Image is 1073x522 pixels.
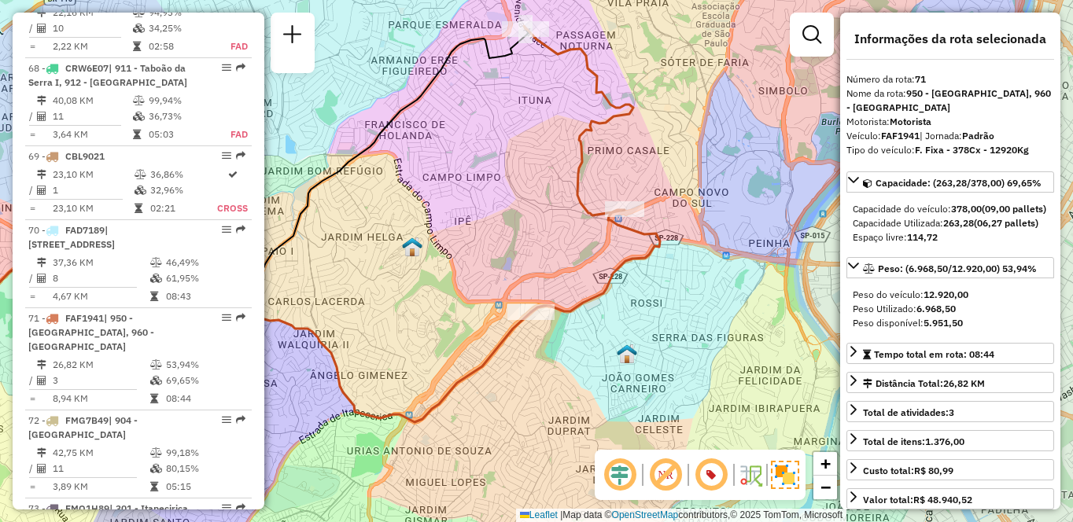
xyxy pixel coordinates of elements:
td: 10 [52,20,132,36]
td: 32,96% [149,182,216,198]
i: Distância Total [37,258,46,267]
i: Tempo total em rota [133,130,141,139]
td: 2,22 KM [52,39,132,54]
a: Valor total:R$ 48.940,52 [846,488,1054,509]
span: Peso do veículo: [853,289,968,300]
td: 11 [52,108,132,124]
i: Distância Total [37,96,46,105]
span: EMO1H89 [65,502,109,514]
div: Nome da rota: [846,86,1054,115]
td: = [28,200,36,216]
a: Distância Total:26,82 KM [846,372,1054,393]
i: % de utilização do peso [133,96,145,105]
span: Exibir NR [647,456,684,494]
span: | [560,509,562,520]
em: Rota exportada [236,415,245,425]
span: − [820,477,831,497]
a: Total de itens:1.376,00 [846,430,1054,451]
td: 53,94% [165,357,245,373]
td: 42,75 KM [52,445,149,461]
i: Tempo total em rota [135,204,142,213]
span: 26,82 KM [943,377,985,389]
td: 22,16 KM [52,5,132,20]
strong: 950 - [GEOGRAPHIC_DATA], 960 - [GEOGRAPHIC_DATA] [846,87,1051,113]
a: Nova sessão e pesquisa [277,19,308,54]
div: Valor total: [863,493,972,507]
strong: R$ 48.940,52 [913,494,972,505]
td: FAD [213,127,249,142]
td: 99,18% [165,445,245,461]
div: Distância Total: [863,377,985,391]
span: | 904 - [GEOGRAPHIC_DATA] [28,414,138,440]
strong: (09,00 pallets) [982,203,1046,215]
a: Leaflet [520,509,558,520]
i: % de utilização da cubagem [150,274,162,283]
span: Exibir número da rota [692,456,730,494]
a: Zoom out [813,476,837,499]
td: 36,73% [148,108,213,124]
i: Total de Atividades [37,112,46,121]
em: Opções [222,415,231,425]
a: Tempo total em rota: 08:44 [846,343,1054,364]
i: % de utilização do peso [150,360,162,369]
div: Peso Utilizado: [853,302,1048,316]
span: 72 - [28,414,138,440]
td: = [28,127,36,142]
span: Peso: (6.968,50/12.920,00) 53,94% [878,263,1037,274]
span: CRW6E07 [65,62,109,74]
td: 11 [52,461,149,476]
a: Total de atividades:3 [846,401,1054,422]
span: | 950 - [GEOGRAPHIC_DATA], 960 - [GEOGRAPHIC_DATA] [28,312,154,352]
div: Capacidade: (263,28/378,00) 69,65% [846,196,1054,251]
span: Ocultar deslocamento [601,456,639,494]
td: 26,82 KM [52,357,149,373]
td: / [28,461,36,476]
a: OpenStreetMap [612,509,679,520]
td: 08:44 [165,391,245,406]
span: FAD7189 [65,224,105,236]
span: FAF1941 [65,312,104,324]
div: Custo total: [863,464,953,478]
td: 80,15% [165,461,245,476]
td: 61,95% [165,270,245,286]
span: Capacidade: (263,28/378,00) 69,65% [876,177,1042,189]
i: % de utilização da cubagem [150,464,162,473]
em: Rota exportada [236,225,245,234]
strong: 378,00 [951,203,982,215]
i: Tempo total em rota [150,482,158,491]
span: 69 - [28,150,105,162]
a: Exibir filtros [796,19,828,50]
td: = [28,289,36,304]
em: Rota exportada [236,151,245,160]
span: | Jornada: [920,130,994,142]
td: 4,67 KM [52,289,149,304]
span: 70 - [28,224,115,250]
em: Opções [222,313,231,322]
td: / [28,20,36,36]
em: Rota exportada [236,63,245,72]
i: Distância Total [37,8,46,17]
td: Cross [216,200,249,216]
td: 23,10 KM [52,200,134,216]
div: Veículo: [846,129,1054,143]
strong: 114,72 [907,231,938,243]
img: Exibir/Ocultar setores [771,461,799,489]
strong: (06,27 pallets) [974,217,1038,229]
strong: 71 [915,73,926,85]
span: 71 - [28,312,154,352]
span: Total de atividades: [863,406,954,418]
td: 8 [52,270,149,286]
img: 620 UDC Light Jd. Sao Luis [617,344,637,364]
strong: F. Fixa - 378Cx - 12920Kg [915,144,1029,156]
em: Opções [222,151,231,160]
strong: 1.376,00 [925,436,964,447]
img: Fluxo de ruas [738,462,763,487]
div: Capacidade do veículo: [853,202,1048,216]
div: Map data © contributors,© 2025 TomTom, Microsoft [516,509,846,522]
h4: Informações da rota selecionada [846,31,1054,46]
strong: 6.968,50 [916,303,956,314]
a: Zoom in [813,452,837,476]
i: Total de Atividades [37,24,46,33]
em: Rota exportada [236,313,245,322]
span: FMG7B49 [65,414,109,426]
